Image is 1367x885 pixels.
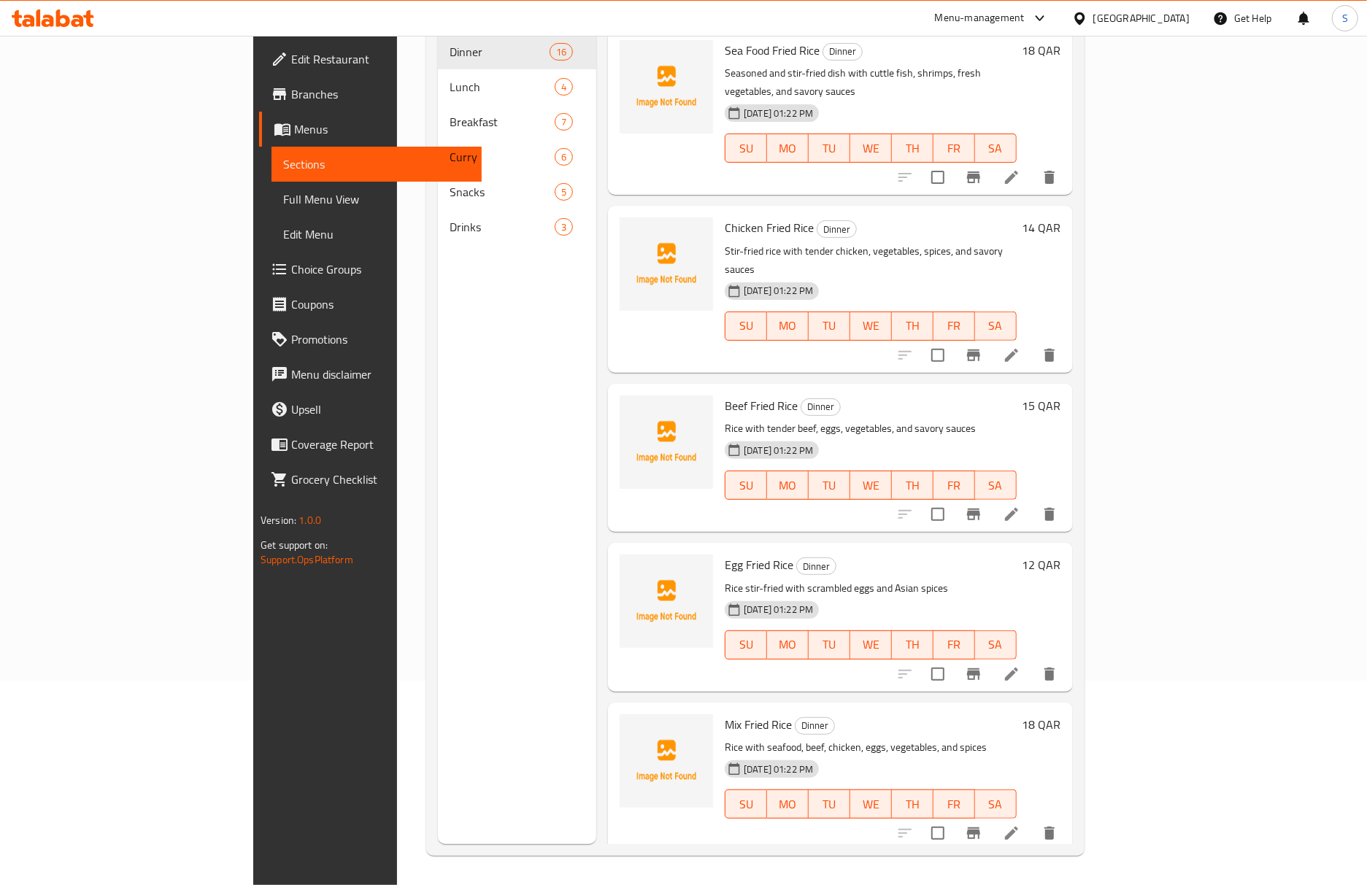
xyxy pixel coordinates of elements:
[555,78,573,96] div: items
[797,558,836,575] span: Dinner
[809,312,850,341] button: TU
[933,630,975,660] button: FR
[850,134,892,163] button: WE
[1003,169,1020,186] a: Edit menu item
[259,252,482,287] a: Choice Groups
[809,471,850,500] button: TU
[815,475,844,496] span: TU
[272,182,482,217] a: Full Menu View
[731,634,761,655] span: SU
[291,436,470,453] span: Coverage Report
[450,113,555,131] span: Breakfast
[939,794,969,815] span: FR
[795,717,835,735] div: Dinner
[450,43,550,61] span: Dinner
[815,138,844,159] span: TU
[809,630,850,660] button: TU
[773,315,803,336] span: MO
[975,134,1017,163] button: SA
[261,511,296,530] span: Version:
[438,34,596,69] div: Dinner16
[438,104,596,139] div: Breakfast7
[939,138,969,159] span: FR
[555,115,572,129] span: 7
[796,717,834,734] span: Dinner
[291,295,470,313] span: Coupons
[550,45,572,59] span: 16
[767,471,809,500] button: MO
[892,134,933,163] button: TH
[796,557,836,575] div: Dinner
[555,185,572,199] span: 5
[1032,816,1067,851] button: delete
[438,209,596,244] div: Drinks3
[1342,10,1348,26] span: S
[725,242,1016,279] p: Stir-fried rice with tender chicken, vegetables, spices, and savory sauces
[1032,497,1067,532] button: delete
[555,220,572,234] span: 3
[933,789,975,819] button: FR
[1023,217,1061,238] h6: 14 QAR
[850,471,892,500] button: WE
[817,220,857,238] div: Dinner
[438,69,596,104] div: Lunch4
[725,134,767,163] button: SU
[892,471,933,500] button: TH
[738,444,819,457] span: [DATE] 01:22 PM
[981,794,1011,815] span: SA
[809,134,850,163] button: TU
[892,789,933,819] button: TH
[620,395,713,489] img: Beef Fried Rice
[261,536,328,554] span: Get support on:
[898,634,928,655] span: TH
[767,134,809,163] button: MO
[259,392,482,427] a: Upsell
[438,139,596,174] div: Curry6
[272,147,482,182] a: Sections
[1003,665,1020,683] a: Edit menu item
[450,78,555,96] div: Lunch
[767,312,809,341] button: MO
[773,634,803,655] span: MO
[738,603,819,617] span: [DATE] 01:22 PM
[450,218,555,236] span: Drinks
[725,312,767,341] button: SU
[939,475,969,496] span: FR
[283,225,470,243] span: Edit Menu
[856,794,886,815] span: WE
[956,338,991,373] button: Branch-specific-item
[767,630,809,660] button: MO
[1003,347,1020,364] a: Edit menu item
[450,183,555,201] div: Snacks
[450,148,555,166] div: Curry
[555,183,573,201] div: items
[731,315,761,336] span: SU
[815,315,844,336] span: TU
[815,634,844,655] span: TU
[773,794,803,815] span: MO
[801,398,840,415] span: Dinner
[291,85,470,103] span: Branches
[1023,714,1061,735] h6: 18 QAR
[956,160,991,195] button: Branch-specific-item
[725,714,792,735] span: Mix Fried Rice
[892,630,933,660] button: TH
[725,630,767,660] button: SU
[975,630,1017,660] button: SA
[620,554,713,648] img: Egg Fried Rice
[291,50,470,68] span: Edit Restaurant
[856,475,886,496] span: WE
[1003,506,1020,523] a: Edit menu item
[923,162,953,193] span: Select to update
[823,43,862,60] span: Dinner
[731,475,761,496] span: SU
[620,40,713,134] img: Sea Food Fried Rice
[1023,554,1061,575] h6: 12 QAR
[981,475,1011,496] span: SA
[272,217,482,252] a: Edit Menu
[898,475,928,496] span: TH
[555,150,572,164] span: 6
